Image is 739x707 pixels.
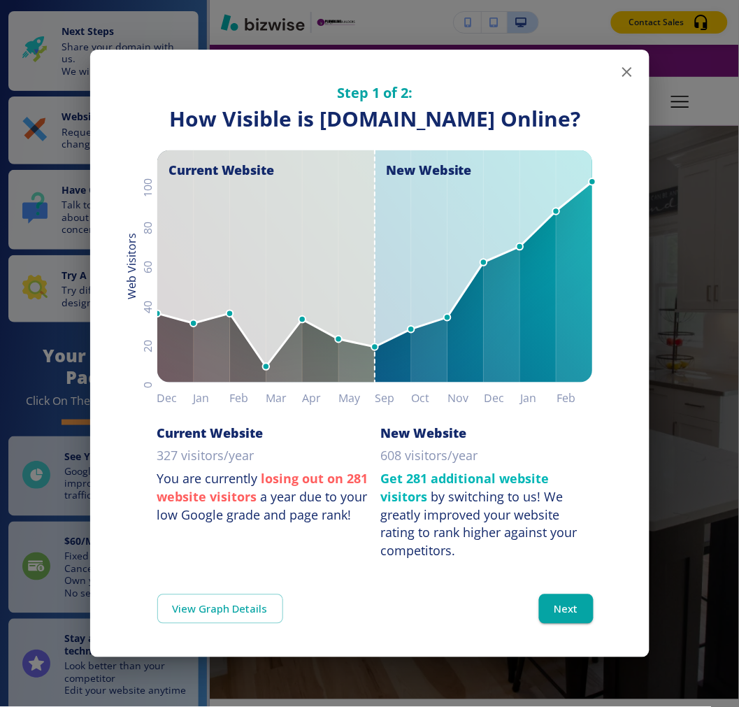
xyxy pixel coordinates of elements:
[157,471,368,506] strong: losing out on 281 website visitors
[303,388,339,408] h6: Apr
[266,388,303,408] h6: Mar
[485,388,521,408] h6: Dec
[381,471,594,561] p: by switching to us!
[448,388,485,408] h6: Nov
[157,594,283,624] a: View Graph Details
[381,489,577,559] div: We greatly improved your website rating to rank higher against your competitors.
[157,388,194,408] h6: Dec
[157,471,370,524] p: You are currently a year due to your low Google grade and page rank!
[339,388,375,408] h6: May
[539,594,594,624] button: Next
[194,388,230,408] h6: Jan
[157,447,254,465] p: 327 visitors/year
[412,388,448,408] h6: Oct
[521,388,557,408] h6: Jan
[381,471,550,506] strong: Get 281 additional website visitors
[375,388,412,408] h6: Sep
[230,388,266,408] h6: Feb
[381,447,478,465] p: 608 visitors/year
[157,424,264,441] h6: Current Website
[381,424,467,441] h6: New Website
[557,388,594,408] h6: Feb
